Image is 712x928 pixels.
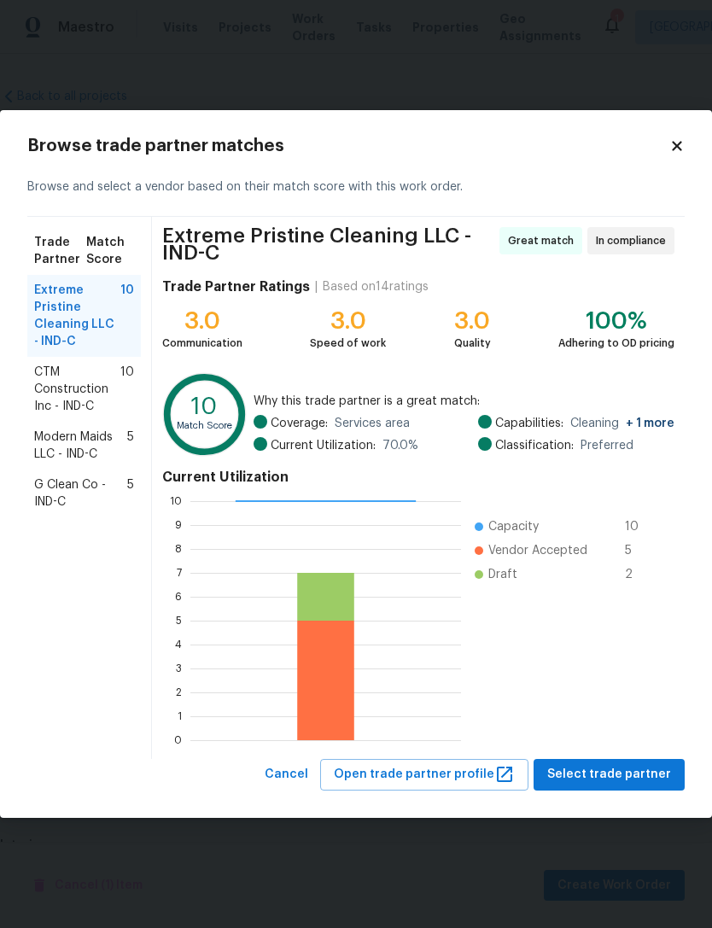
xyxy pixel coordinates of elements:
div: 3.0 [162,312,242,330]
span: CTM Construction Inc - IND-C [34,364,120,415]
h2: Browse trade partner matches [27,137,669,155]
span: Match Score [86,234,134,268]
span: 70.0 % [382,437,418,454]
span: Preferred [581,437,633,454]
span: Vendor Accepted [488,542,587,559]
text: 4 [175,639,182,650]
span: 10 [120,364,134,415]
div: 3.0 [310,312,386,330]
span: + 1 more [626,417,674,429]
span: Capabilities: [495,415,563,432]
button: Select trade partner [534,759,685,791]
span: Extreme Pristine Cleaning LLC - IND-C [34,282,120,350]
span: Why this trade partner is a great match: [254,393,674,410]
text: 10 [170,496,182,506]
span: Extreme Pristine Cleaning LLC - IND-C [162,227,494,261]
div: Speed of work [310,335,386,352]
span: Great match [508,232,581,249]
h4: Trade Partner Ratings [162,278,310,295]
div: Communication [162,335,242,352]
span: In compliance [596,232,673,249]
h4: Current Utilization [162,469,674,486]
text: 1 [178,711,182,721]
text: 7 [177,568,182,578]
span: Select trade partner [547,764,671,785]
span: Current Utilization: [271,437,376,454]
span: Coverage: [271,415,328,432]
text: 10 [191,396,217,419]
span: 5 [127,476,134,511]
span: Trade Partner [34,234,86,268]
span: Capacity [488,518,539,535]
span: Cancel [265,764,308,785]
text: 2 [176,687,182,697]
button: Cancel [258,759,315,791]
text: 8 [175,544,182,554]
div: | [310,278,323,295]
span: 10 [625,518,652,535]
span: Classification: [495,437,574,454]
span: 5 [127,429,134,463]
span: Modern Maids LLC - IND-C [34,429,127,463]
span: 2 [625,566,652,583]
div: Based on 14 ratings [323,278,429,295]
text: 6 [175,592,182,602]
div: Adhering to OD pricing [558,335,674,352]
text: 9 [175,520,182,530]
div: 100% [558,312,674,330]
span: 10 [120,282,134,350]
div: Browse and select a vendor based on their match score with this work order. [27,158,685,217]
span: Cleaning [570,415,674,432]
span: 5 [625,542,652,559]
span: Services area [335,415,410,432]
div: Quality [454,335,491,352]
text: 3 [176,663,182,674]
div: 3.0 [454,312,491,330]
span: Draft [488,566,517,583]
button: Open trade partner profile [320,759,528,791]
text: Match Score [177,421,232,430]
text: 5 [176,616,182,626]
span: Open trade partner profile [334,764,515,785]
text: 0 [174,735,182,745]
span: G Clean Co - IND-C [34,476,127,511]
